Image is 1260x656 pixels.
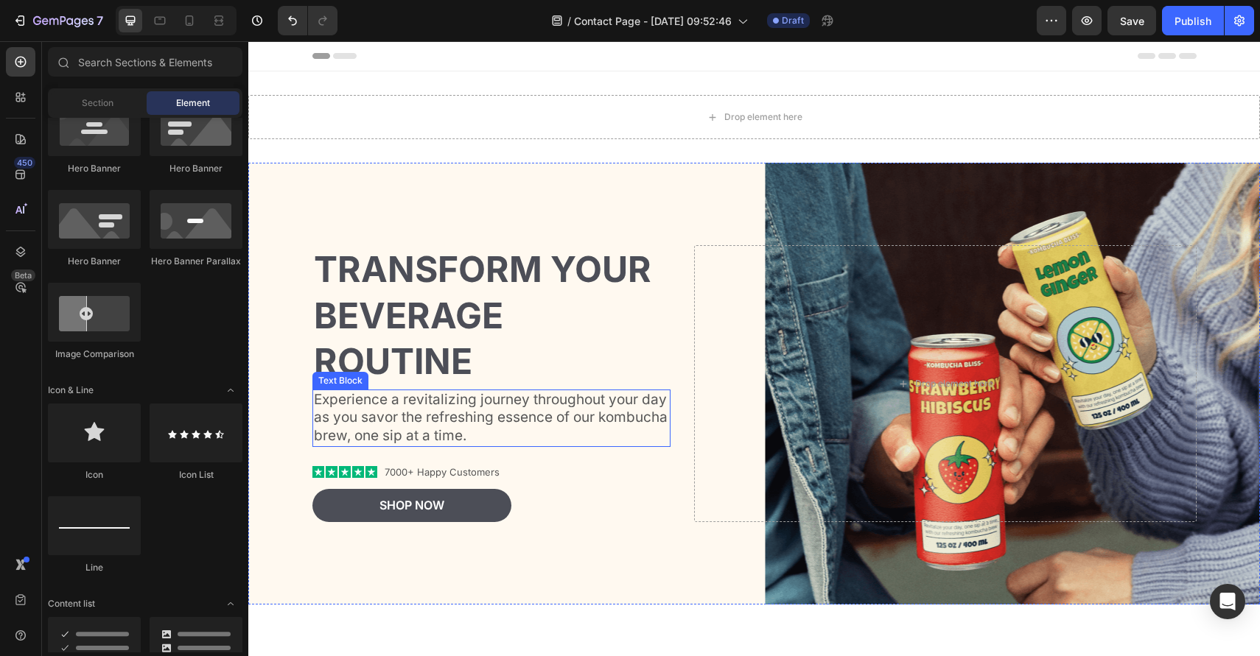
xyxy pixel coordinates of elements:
[476,70,554,82] div: Drop element here
[14,157,35,169] div: 450
[82,96,113,110] span: Section
[150,255,242,268] div: Hero Banner Parallax
[782,14,804,27] span: Draft
[48,47,242,77] input: Search Sections & Elements
[48,162,141,175] div: Hero Banner
[1107,6,1156,35] button: Save
[1162,6,1224,35] button: Publish
[150,162,242,175] div: Hero Banner
[64,448,263,481] button: Shop Now
[176,96,210,110] span: Element
[278,6,337,35] div: Undo/Redo
[567,13,571,29] span: /
[6,6,110,35] button: 7
[1120,15,1144,27] span: Save
[574,13,732,29] span: Contact Page - [DATE] 09:52:46
[48,561,141,574] div: Line
[150,468,242,482] div: Icon List
[48,468,141,482] div: Icon
[48,597,95,610] span: Content list
[11,269,35,281] div: Beta
[48,348,141,361] div: Image Comparison
[1175,13,1211,29] div: Publish
[64,204,423,345] h2: Transform Your Beverage Routine
[1210,584,1245,619] div: Open Intercom Messenger
[667,336,745,348] div: Drop element here
[67,333,117,346] div: Text Block
[97,12,103,29] p: 7
[219,378,242,402] span: Toggle open
[131,456,196,472] div: Shop Now
[248,41,1260,656] iframe: Design area
[66,350,421,404] p: Experience a revitalizing journey throughout your day as you savor the refreshing essence of our ...
[136,425,251,437] p: 7000+ Happy Customers
[48,384,94,397] span: Icon & Line
[48,255,141,268] div: Hero Banner
[219,592,242,616] span: Toggle open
